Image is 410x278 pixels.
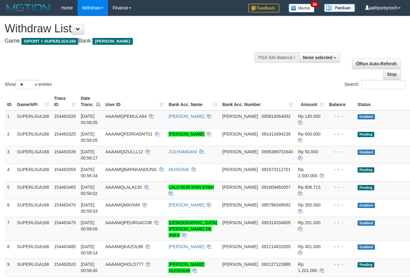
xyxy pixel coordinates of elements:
span: AAAAMQPEURGACOR [105,220,152,225]
th: User ID: activate to sort column ascending [103,93,166,110]
th: Game/API: activate to sort column ascending [15,93,52,110]
div: - - - [329,220,353,226]
span: 154463465 [54,185,76,190]
span: AAAAMQIZULLL12 [105,149,143,154]
span: [DATE] 00:58:03 [81,202,98,214]
span: Grabbed [358,150,375,155]
div: - - - [329,243,353,250]
th: Date Trans.: activate to sort column descending [78,93,103,110]
span: Copy 081413494239 to clipboard [262,132,291,137]
td: 2 [5,128,15,146]
td: SUPERLIGA168 [15,181,52,199]
span: [DATE] 00:56:05 [81,132,98,143]
button: None selected [299,52,340,63]
span: Rp 201.000 [298,220,320,225]
td: SUPERLIGA168 [15,110,52,128]
span: [PERSON_NAME] [222,262,258,267]
label: Show entries [5,80,52,89]
span: Rp 2.500.000 [298,167,317,178]
th: Bank Acc. Number: activate to sort column ascending [220,93,295,110]
span: Rp 401.000 [298,244,320,249]
span: Rp 350.000 [298,202,320,207]
span: [PERSON_NAME] [222,220,258,225]
a: [PERSON_NAME] NUGRAHA [169,262,204,273]
span: [DATE] 00:58:02 [81,185,98,196]
a: LALU NUR IFAN SYAH [169,185,214,190]
div: - - - [329,261,353,267]
div: - - - [329,113,353,119]
span: Pending [358,167,374,173]
span: [PERSON_NAME] [222,167,258,172]
th: ID [5,93,15,110]
span: AAAAMQFERRADNT01 [105,132,152,137]
span: Grabbed [358,244,375,250]
input: Search: [361,80,405,89]
th: Amount: activate to sort column ascending [295,93,327,110]
td: SUPERLIGA168 [15,217,52,241]
td: 5 [5,181,15,199]
select: Showentries [16,80,39,89]
span: Rp 50.000 [298,149,318,154]
span: [PERSON_NAME] [222,185,258,190]
td: SUPERLIGA168 [15,258,52,276]
span: Grabbed [358,220,375,226]
span: 154463339 [54,149,76,154]
span: Copy 085314334605 to clipboard [262,220,291,225]
th: Balance [327,93,355,110]
td: 3 [5,146,15,164]
span: Pending [358,262,374,267]
a: Stop [383,69,401,80]
span: None selected [303,55,332,60]
span: Rp 600.000 [298,132,320,137]
a: [DEMOGRAPHIC_DATA][PERSON_NAME] DE ANFA [169,220,217,238]
img: MOTION_logo.png [5,3,52,12]
td: 1 [5,110,15,128]
span: 154463325 [54,132,76,137]
span: AAAAMQHOLO777 [105,262,143,267]
span: [PERSON_NAME] [222,132,258,137]
a: [PERSON_NAME] [169,114,204,119]
span: Rp 606.713 [298,185,320,190]
span: 154463520 [54,262,76,267]
span: [DATE] 00:58:14 [81,244,98,255]
a: [PERSON_NAME] [169,132,204,137]
span: 154463359 [54,167,76,172]
span: [DATE] 00:58:45 [81,262,98,273]
span: [DATE] 00:58:06 [81,220,98,231]
div: - - - [329,131,353,137]
td: SUPERLIGA168 [15,128,52,146]
td: SUPERLIGA168 [15,241,52,258]
span: Copy 085796348092 to clipboard [262,202,291,207]
span: Grabbed [358,114,375,119]
td: 6 [5,199,15,217]
div: - - - [329,149,353,155]
td: 4 [5,164,15,181]
span: AAAAMQMAYANI [105,202,140,207]
div: PGA Site Balance / [254,52,299,63]
td: SUPERLIGA168 [15,199,52,217]
span: 154463470 [54,202,76,207]
span: Rp 145.000 [298,114,320,119]
img: Feedback.jpg [248,4,279,12]
img: panduan.png [324,4,355,12]
span: AAAAMQLALA135 [105,185,142,190]
label: Search: [345,80,405,89]
span: [PERSON_NAME] [92,38,133,45]
div: - - - [329,166,353,173]
span: [DATE] 00:56:34 [81,167,98,178]
img: Button%20Memo.svg [289,4,315,12]
a: ZULHAMDANI [169,149,197,154]
span: [DATE] 00:56:05 [81,114,98,125]
span: Copy 0895386701640 to clipboard [262,149,293,154]
a: Run Auto-Refresh [352,58,401,69]
span: [PERSON_NAME] [222,114,258,119]
td: SUPERLIGA168 [15,164,52,181]
span: Pending [358,132,374,137]
span: [PERSON_NAME] [222,202,258,207]
span: 154463485 [54,244,76,249]
span: 154463326 [54,114,76,119]
div: - - - [329,202,353,208]
span: AAAAMQKAZOL88 [105,244,143,249]
a: [PERSON_NAME] [169,202,204,207]
h1: Withdraw List [5,22,267,35]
